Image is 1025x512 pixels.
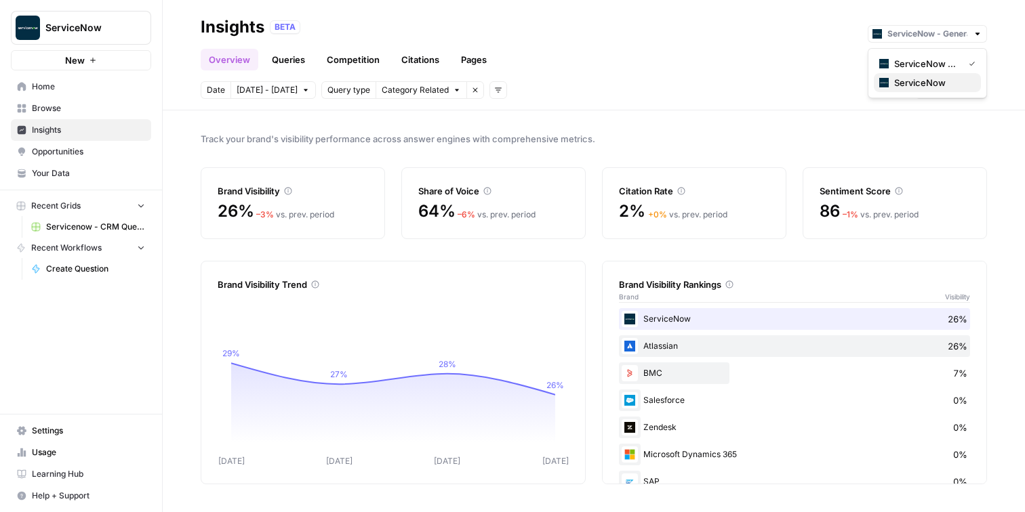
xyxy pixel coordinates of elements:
div: Insights [201,16,264,38]
span: 0% [953,448,967,461]
input: ServiceNow - General [887,27,967,41]
span: Home [32,81,145,93]
img: 96fz8km4ijhlpoh84ulscvgobxrd [622,365,638,381]
tspan: 29% [222,348,240,358]
span: + 0 % [648,209,667,219]
img: t5ivhg8jor0zzagzc03mug4u0re5 [622,392,638,408]
a: Browse [11,98,151,119]
span: New [65,54,85,67]
span: Browse [32,102,145,114]
img: ServiceNow Logo [16,16,40,40]
button: Workspace: ServiceNow [11,11,151,45]
button: Recent Workflows [11,238,151,258]
span: 26% [948,312,967,326]
span: 0% [953,475,967,488]
span: 26% [948,339,967,353]
a: Queries [264,49,313,70]
img: gyoxzxsfovy9zulbb1y6ftcicvsz [622,473,638,490]
a: Usage [11,442,151,463]
a: Opportunities [11,141,151,163]
span: ServiceNow - General [894,57,958,70]
span: Visibility [945,291,970,302]
span: Your Data [32,167,145,179]
span: Query type [327,84,370,96]
span: Help + Support [32,490,145,502]
div: Zendesk [619,417,970,438]
a: Pages [453,49,495,70]
div: vs. prev. period [458,209,536,221]
img: zs433o3grp2tb499fqwpei1od5is [622,311,638,327]
span: Insights [32,124,145,136]
a: Servicenow - CRM Question Gen [25,216,151,238]
a: Overview [201,49,258,70]
span: Settings [32,425,145,437]
div: Citation Rate [619,184,769,198]
div: Brand Visibility [218,184,368,198]
div: Microsoft Dynamics 365 [619,444,970,465]
div: vs. prev. period [648,209,727,221]
span: 0% [953,393,967,407]
tspan: 28% [439,359,456,369]
span: Learning Hub [32,468,145,480]
tspan: [DATE] [326,456,353,466]
div: SAP [619,471,970,492]
tspan: 27% [330,369,348,379]
span: Opportunities [32,146,145,158]
button: Help + Support [11,485,151,507]
img: aln7fzklr3l99mnai0z5kuqxmnn3 [622,446,638,463]
tspan: [DATE] [434,456,460,466]
span: ServiceNow [894,76,970,89]
a: Create Question [25,258,151,280]
button: Category Related [376,81,466,99]
div: ServiceNow [619,308,970,330]
div: Brand Visibility Rankings [619,278,970,291]
span: Track your brand's visibility performance across answer engines with comprehensive metrics. [201,132,987,146]
img: q2vxfakdkguj00ur1exu9e3oiygs [622,419,638,435]
div: vs. prev. period [843,209,919,221]
span: 2% [619,200,645,222]
span: – 6 % [458,209,475,219]
span: 7% [953,366,967,380]
span: Usage [32,446,145,458]
div: BETA [270,20,300,34]
div: Atlassian [619,335,970,357]
span: 86 [820,200,840,222]
tspan: [DATE] [542,456,569,466]
span: Create Question [46,263,145,275]
a: Learning Hub [11,463,151,485]
div: Brand Visibility Trend [218,278,569,291]
span: [DATE] - [DATE] [237,84,298,96]
div: BMC [619,362,970,384]
a: Home [11,76,151,98]
a: Insights [11,119,151,141]
tspan: 26% [546,380,564,390]
img: z9uib5lamw7lf050teux7ahm3b2h [622,338,638,354]
button: [DATE] - [DATE] [230,81,316,99]
a: Citations [393,49,447,70]
img: zs433o3grp2tb499fqwpei1od5is [879,78,889,87]
a: Settings [11,420,151,442]
span: Servicenow - CRM Question Gen [46,221,145,233]
span: ServiceNow [45,21,127,35]
span: 64% [418,200,455,222]
span: Brand [619,291,639,302]
span: 0% [953,421,967,434]
div: vs. prev. period [256,209,334,221]
tspan: [DATE] [218,456,245,466]
span: Date [207,84,225,96]
span: Recent Workflows [31,242,102,254]
a: Competition [319,49,388,70]
div: Salesforce [619,389,970,411]
span: 26% [218,200,254,222]
div: Share of Voice [418,184,569,198]
span: Recent Grids [31,200,81,212]
button: Recent Grids [11,196,151,216]
div: Sentiment Score [820,184,970,198]
img: zs433o3grp2tb499fqwpei1od5is [879,59,889,68]
a: Your Data [11,163,151,184]
span: Category Related [382,84,449,96]
span: – 1 % [843,209,858,219]
button: New [11,50,151,70]
span: – 3 % [256,209,274,219]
